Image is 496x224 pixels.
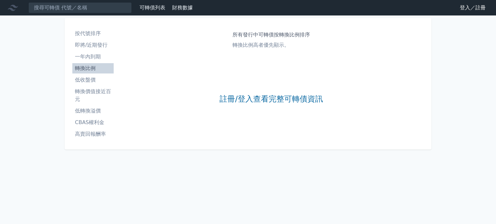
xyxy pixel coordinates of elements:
li: 低收盤價 [72,76,114,84]
a: 註冊/登入查看完整可轉債資訊 [220,94,323,104]
a: 可轉債列表 [139,5,165,11]
a: 高賣回報酬率 [72,129,114,139]
li: 轉換價值接近百元 [72,88,114,103]
a: 轉換價值接近百元 [72,86,114,104]
p: 轉換比例高者優先顯示。 [232,41,310,49]
a: 財務數據 [172,5,193,11]
a: 低轉換溢價 [72,106,114,116]
a: 轉換比例 [72,63,114,73]
li: 低轉換溢價 [72,107,114,115]
input: 搜尋可轉債 代號／名稱 [28,2,132,13]
a: 登入／註冊 [455,3,491,13]
a: 即將/近期發行 [72,40,114,50]
li: 按代號排序 [72,30,114,37]
li: 一年內到期 [72,53,114,61]
li: 轉換比例 [72,64,114,72]
a: CBAS權利金 [72,117,114,128]
a: 一年內到期 [72,52,114,62]
li: CBAS權利金 [72,119,114,126]
a: 按代號排序 [72,28,114,39]
a: 低收盤價 [72,75,114,85]
li: 高賣回報酬率 [72,130,114,138]
li: 即將/近期發行 [72,41,114,49]
h1: 所有發行中可轉債按轉換比例排序 [232,31,310,39]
